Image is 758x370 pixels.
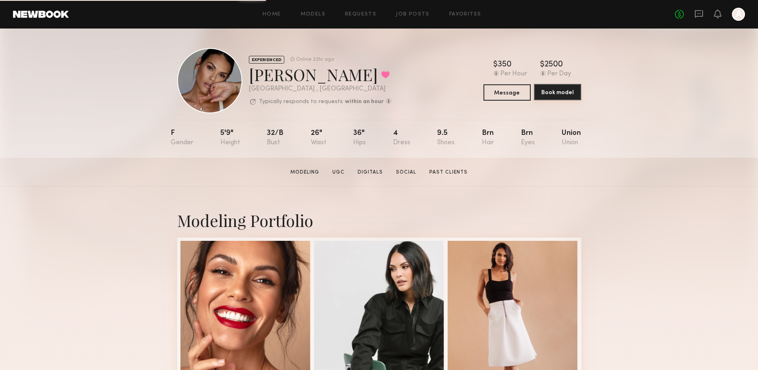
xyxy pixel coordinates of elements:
[249,56,284,64] div: EXPERIENCED
[263,12,281,17] a: Home
[311,130,326,146] div: 26"
[547,70,571,78] div: Per Day
[396,12,430,17] a: Job Posts
[449,12,481,17] a: Favorites
[545,61,563,69] div: 2500
[426,169,471,176] a: Past Clients
[249,86,391,92] div: [GEOGRAPHIC_DATA] , [GEOGRAPHIC_DATA]
[267,130,283,146] div: 32/b
[249,64,391,85] div: [PERSON_NAME]
[493,61,498,69] div: $
[353,130,366,146] div: 36"
[177,209,581,231] div: Modeling Portfolio
[732,8,745,21] a: A
[345,99,384,105] b: within an hour
[534,84,581,101] a: Book model
[540,61,545,69] div: $
[296,57,334,62] div: Online 22hr ago
[437,130,455,146] div: 9.5
[301,12,325,17] a: Models
[259,99,343,105] p: Typically responds to requests
[482,130,494,146] div: Brn
[562,130,581,146] div: Union
[534,84,581,100] button: Book model
[220,130,240,146] div: 5'9"
[483,84,531,101] button: Message
[345,12,376,17] a: Requests
[354,169,386,176] a: Digitals
[329,169,348,176] a: UGC
[287,169,323,176] a: Modeling
[171,130,193,146] div: F
[501,70,527,78] div: Per Hour
[393,169,420,176] a: Social
[521,130,535,146] div: Brn
[498,61,512,69] div: 350
[393,130,410,146] div: 4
